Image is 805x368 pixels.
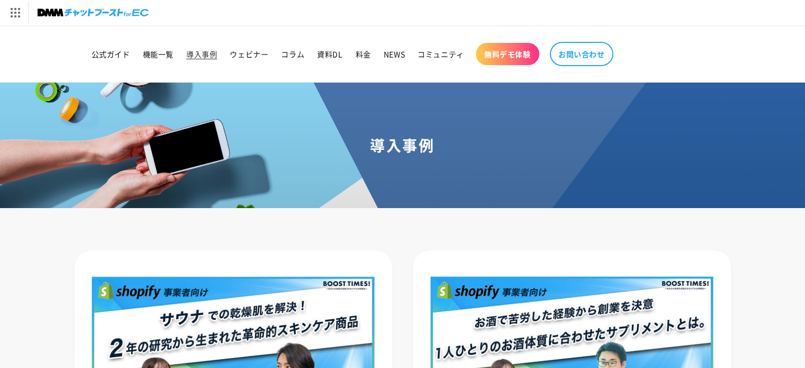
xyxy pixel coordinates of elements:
span: 料金 [356,49,371,59]
span: コラム [281,49,304,59]
a: 機能一覧 [137,43,180,65]
span: ウェビナー [230,49,268,59]
span: お問い合わせ [558,49,605,59]
span: 無料デモ体験 [484,49,531,59]
a: 公式ガイド [85,43,137,65]
span: NEWS [384,49,405,59]
img: チャットブーストforEC [38,5,149,20]
h1: 導入事例 [13,136,792,155]
span: 導入事例 [186,49,217,59]
a: 導入事例 [180,43,223,65]
a: ウェビナー [223,43,275,65]
a: NEWS [377,43,411,65]
span: 資料DL [317,49,342,59]
img: サービス [2,2,28,24]
a: 資料DL [311,43,349,65]
a: コラム [275,43,311,65]
span: 機能一覧 [143,49,174,59]
a: お問い合わせ [550,42,613,66]
a: 無料デモ体験 [476,43,539,65]
span: コミュニティ [418,49,464,59]
a: 料金 [349,43,377,65]
span: 公式ガイド [92,49,130,59]
a: コミュニティ [411,43,471,65]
